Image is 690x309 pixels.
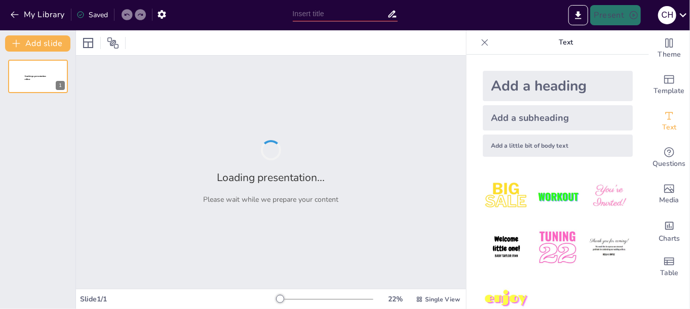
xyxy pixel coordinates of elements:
button: Present [590,5,641,25]
div: Add a little bit of body text [483,135,633,157]
span: Media [660,195,679,206]
div: Add charts and graphs [649,212,689,249]
span: Questions [653,158,686,169]
button: C H [658,5,676,25]
span: Sendsteps presentation editor [25,75,46,81]
img: 1.jpeg [483,173,530,220]
span: Template [654,85,685,97]
button: Export to PowerPoint [568,5,588,25]
img: 3.jpeg [586,173,633,220]
span: Charts [659,233,680,244]
span: Position [107,37,119,49]
div: Add text boxes [649,103,689,140]
div: 22 % [384,294,408,304]
input: Insert title [293,7,387,21]
div: Add ready made slides [649,67,689,103]
div: Saved [76,10,108,20]
div: Change the overall theme [649,30,689,67]
span: Text [662,122,676,133]
div: Layout [80,35,96,51]
div: Add a subheading [483,105,633,130]
div: Add images, graphics, shapes or video [649,176,689,212]
div: Get real-time input from your audience [649,140,689,176]
button: Add slide [5,35,70,52]
img: 4.jpeg [483,224,530,271]
span: Single View [425,295,460,303]
div: 1 [8,60,68,93]
span: Theme [658,49,681,60]
img: 6.jpeg [586,224,633,271]
div: 1 [56,81,65,90]
span: Table [660,268,678,279]
div: Add a heading [483,71,633,101]
div: C H [658,6,676,24]
button: My Library [8,7,69,23]
p: Please wait while we prepare your content [204,195,339,204]
div: Add a table [649,249,689,285]
div: Slide 1 / 1 [80,294,276,304]
img: 2.jpeg [534,173,581,220]
img: 5.jpeg [534,224,581,271]
h2: Loading presentation... [217,170,325,185]
p: Text [493,30,639,55]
